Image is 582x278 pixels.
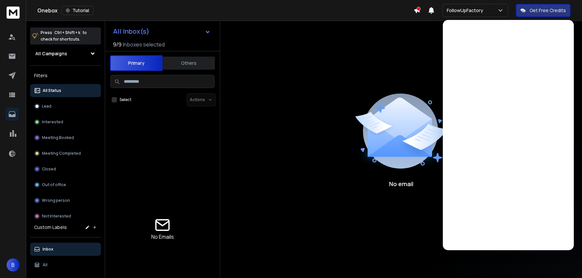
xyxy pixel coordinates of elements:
h3: Filters [30,71,101,80]
button: Primary [110,55,162,71]
p: Interested [42,119,63,125]
button: Out of office [30,178,101,191]
p: Inbox [43,247,53,252]
button: Tutorial [62,6,93,15]
iframe: Intercom live chat [443,20,574,250]
button: All Campaigns [30,47,101,60]
button: B [7,258,20,271]
p: Press to check for shortcuts. [41,29,87,43]
span: Ctrl + Shift + k [53,29,81,36]
h3: Inboxes selected [123,41,165,48]
p: All [43,262,47,268]
button: All Inbox(s) [108,25,216,38]
p: FollowUpFactory [447,7,486,14]
p: All Status [43,88,61,93]
button: Closed [30,163,101,176]
h1: All Campaigns [35,50,67,57]
h3: Custom Labels [34,224,67,231]
button: Inbox [30,243,101,256]
button: All [30,258,101,271]
button: Get Free Credits [516,4,571,17]
p: Closed [42,166,56,172]
p: No email [389,179,413,188]
p: Meeting Completed [42,151,81,156]
p: Lead [42,104,51,109]
h1: All Inbox(s) [113,28,149,35]
p: Get Free Credits [530,7,566,14]
button: All Status [30,84,101,97]
button: Interested [30,115,101,129]
p: Meeting Booked [42,135,74,140]
button: Wrong person [30,194,101,207]
button: Lead [30,100,101,113]
label: Select [120,97,131,102]
iframe: Intercom live chat [558,255,574,271]
button: Meeting Completed [30,147,101,160]
p: Out of office [42,182,66,187]
span: 9 / 9 [113,41,122,48]
div: Onebox [37,6,414,15]
button: Meeting Booked [30,131,101,144]
p: No Emails [151,233,174,241]
button: Others [162,56,215,70]
button: Not Interested [30,210,101,223]
p: Wrong person [42,198,70,203]
p: Not Interested [42,214,71,219]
